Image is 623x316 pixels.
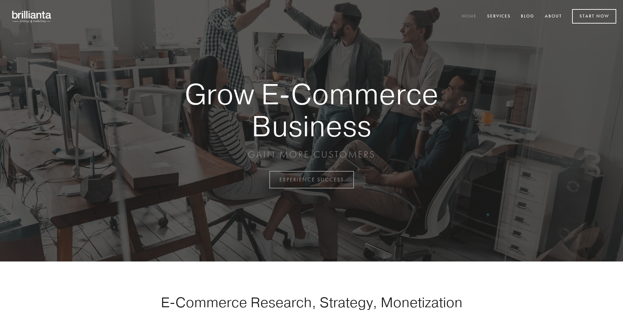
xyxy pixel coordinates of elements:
a: Start Now [572,9,616,24]
p: GAIN MORE CUSTOMERS [161,148,462,161]
h1: E-Commerce Research, Strategy, Monetization [140,294,483,311]
a: About [540,11,566,22]
img: brillianta - research, strategy, marketing [7,7,57,26]
a: EXPERIENCE SUCCESS [269,171,354,188]
strong: Grow E-Commerce Business [161,78,462,142]
a: Services [483,11,515,22]
a: Home [457,11,481,22]
a: Blog [516,11,539,22]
